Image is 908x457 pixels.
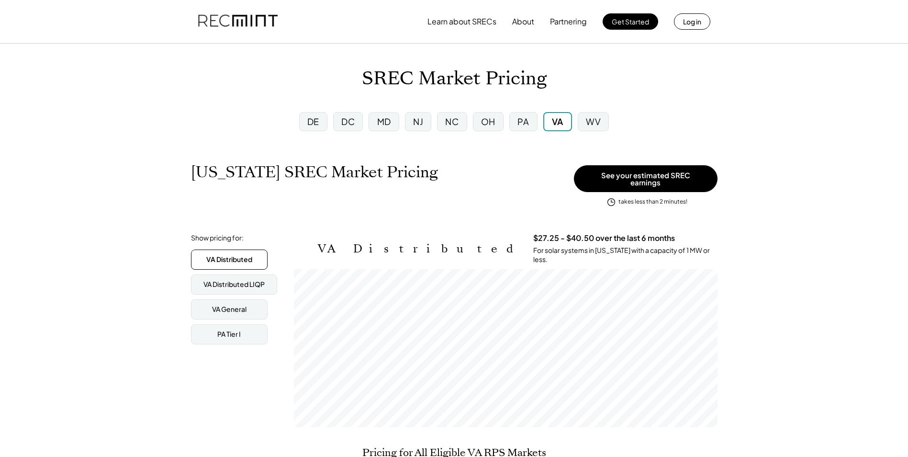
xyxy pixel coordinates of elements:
div: DE [307,115,319,127]
div: PA [517,115,529,127]
div: NC [445,115,459,127]
button: See your estimated SREC earnings [574,165,717,192]
button: Partnering [550,12,587,31]
div: PA Tier I [217,330,241,339]
h1: SREC Market Pricing [362,68,547,90]
button: Get Started [603,13,658,30]
img: recmint-logotype%403x.png [198,5,278,38]
div: VA General [212,305,247,314]
div: VA Distributed LIQP [203,280,265,289]
div: Show pricing for: [191,233,244,243]
h2: VA Distributed [318,242,519,256]
button: Log in [674,13,710,30]
h1: [US_STATE] SREC Market Pricing [191,163,438,182]
div: MD [377,115,391,127]
div: NJ [413,115,423,127]
div: OH [481,115,495,127]
div: VA [552,115,563,127]
button: About [512,12,534,31]
div: DC [341,115,355,127]
div: For solar systems in [US_STATE] with a capacity of 1 MW or less. [533,246,717,264]
button: Learn about SRECs [427,12,496,31]
div: VA Distributed [206,255,252,264]
div: WV [586,115,601,127]
h3: $27.25 - $40.50 over the last 6 months [533,233,675,243]
div: takes less than 2 minutes! [618,198,687,206]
